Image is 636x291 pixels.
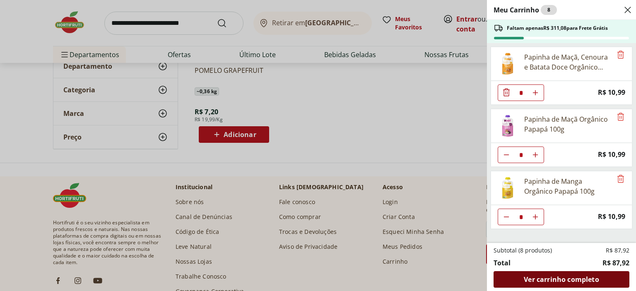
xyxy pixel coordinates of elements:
img: Principal [496,176,519,200]
div: Papinha de Maçã, Cenoura e Batata Doce Orgânico Papapá 100g [524,52,612,72]
img: Principal [496,114,519,137]
button: Remove [616,112,626,122]
div: Papinha de Manga Orgânico Papapá 100g [524,176,612,196]
span: R$ 10,99 [598,149,625,160]
button: Diminuir Quantidade [498,209,515,225]
div: 8 [541,5,557,15]
img: Principal [496,52,519,75]
button: Diminuir Quantidade [498,84,515,101]
h2: Meu Carrinho [494,5,557,15]
input: Quantidade Atual [515,85,527,101]
span: Ver carrinho completo [524,276,599,283]
span: Total [494,258,511,268]
button: Aumentar Quantidade [527,147,544,163]
button: Aumentar Quantidade [527,209,544,225]
a: Ver carrinho completo [494,271,629,288]
span: R$ 10,99 [598,87,625,98]
span: Faltam apenas R$ 311,08 para Frete Grátis [507,25,608,31]
button: Remove [616,174,626,184]
span: R$ 87,92 [602,258,629,268]
div: Papinha de Maçã Orgânico Papapá 100g [524,114,612,134]
button: Diminuir Quantidade [498,147,515,163]
input: Quantidade Atual [515,147,527,163]
span: R$ 10,99 [598,211,625,222]
span: R$ 87,92 [606,246,629,255]
button: Remove [616,50,626,60]
input: Quantidade Atual [515,209,527,225]
span: Subtotal (8 produtos) [494,246,552,255]
button: Aumentar Quantidade [527,84,544,101]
